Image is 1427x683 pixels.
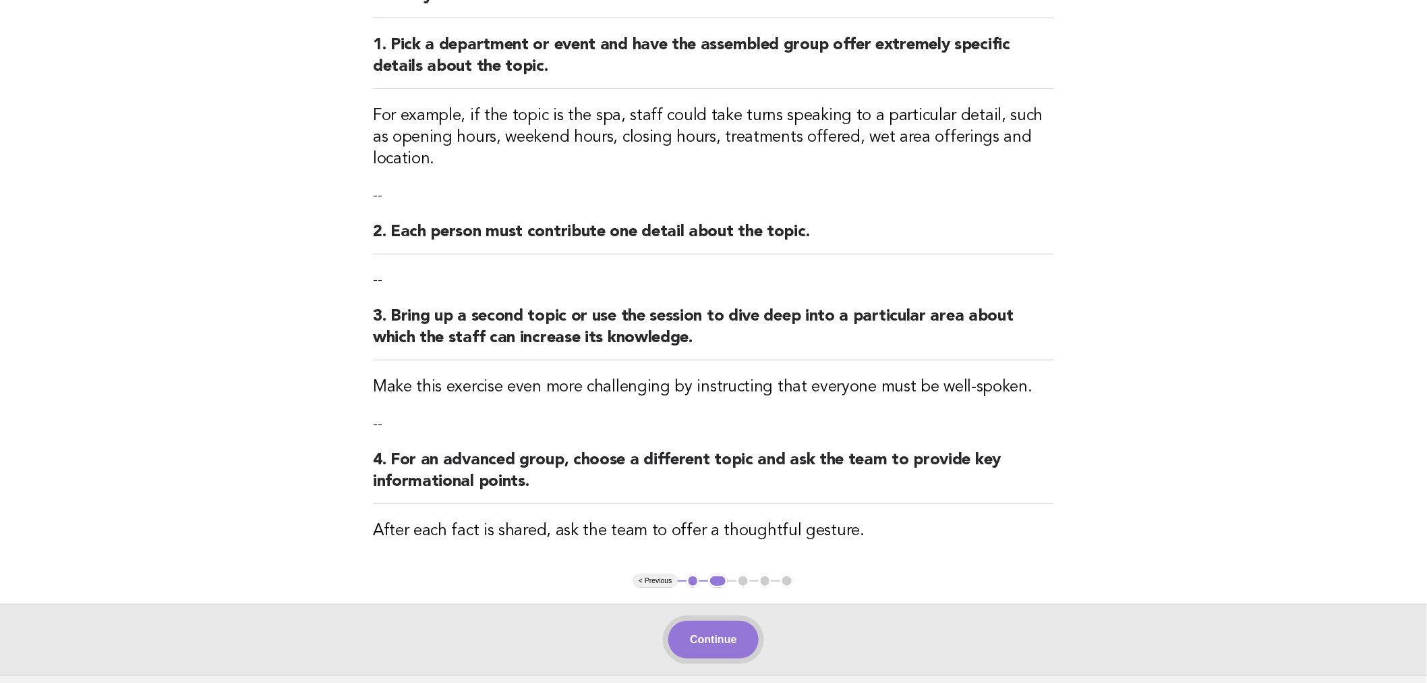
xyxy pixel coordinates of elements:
[373,186,1054,205] p: --
[668,621,758,659] button: Continue
[373,520,1054,542] h3: After each fact is shared, ask the team to offer a thoughtful gesture.
[373,449,1054,504] h2: 4. For an advanced group, choose a different topic and ask the team to provide key informational ...
[373,306,1054,360] h2: 3. Bring up a second topic or use the session to dive deep into a particular area about which the...
[373,105,1054,170] h3: For example, if the topic is the spa, staff could take turns speaking to a particular detail, suc...
[633,574,677,588] button: < Previous
[708,574,728,588] button: 2
[373,414,1054,433] p: --
[687,574,700,588] button: 1
[373,34,1054,89] h2: 1. Pick a department or event and have the assembled group offer extremely specific details about...
[373,271,1054,290] p: --
[373,221,1054,254] h2: 2. Each person must contribute one detail about the topic.
[373,377,1054,398] h3: Make this exercise even more challenging by instructing that everyone must be well-spoken.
